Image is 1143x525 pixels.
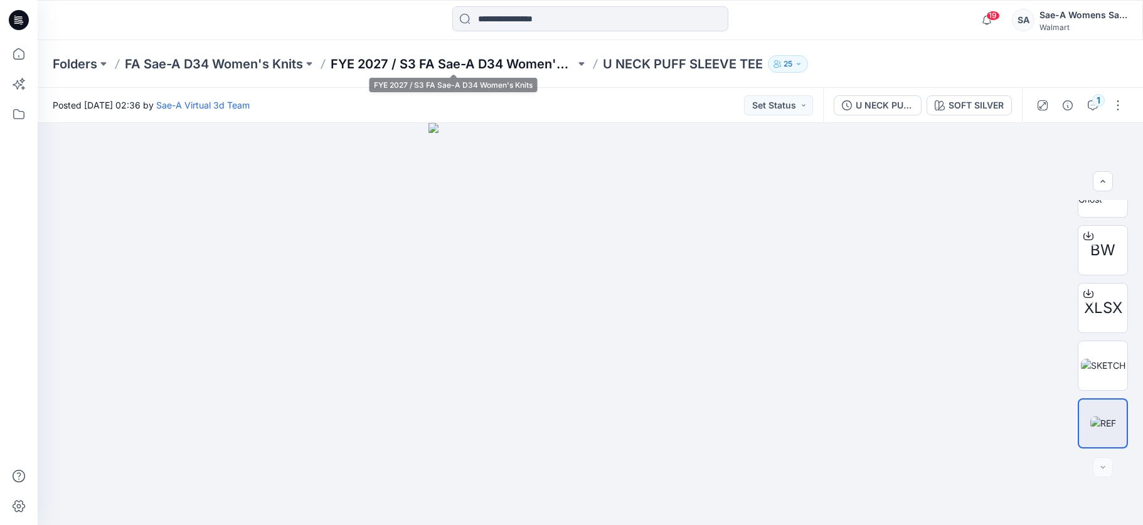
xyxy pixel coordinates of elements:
[1084,297,1122,319] span: XLSX
[1092,94,1105,107] div: 1
[1012,9,1034,31] div: SA
[834,95,922,115] button: U NECK PUFF SLEEVE TEE_SOFT SILVER
[784,57,792,71] p: 25
[1090,416,1116,430] img: REF
[986,11,1000,21] span: 19
[331,55,575,73] a: FYE 2027 / S3 FA Sae-A D34 Women's Knits
[1090,239,1115,262] span: BW
[1039,23,1127,32] div: Walmart
[156,100,250,110] a: Sae-A Virtual 3d Team
[1058,95,1078,115] button: Details
[927,95,1012,115] button: SOFT SILVER
[428,123,752,525] img: eyJhbGciOiJIUzI1NiIsImtpZCI6IjAiLCJzbHQiOiJzZXMiLCJ0eXAiOiJKV1QifQ.eyJkYXRhIjp7InR5cGUiOiJzdG9yYW...
[768,55,808,73] button: 25
[53,55,97,73] a: Folders
[1083,95,1103,115] button: 1
[603,55,763,73] p: U NECK PUFF SLEEVE TEE
[949,98,1004,112] div: SOFT SILVER
[1039,8,1127,23] div: Sae-A Womens Sales Team
[856,98,913,112] div: U NECK PUFF SLEEVE TEE_SOFT SILVER
[125,55,303,73] a: FA Sae-A D34 Women's Knits
[53,98,250,112] span: Posted [DATE] 02:36 by
[1081,359,1125,372] img: SKETCH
